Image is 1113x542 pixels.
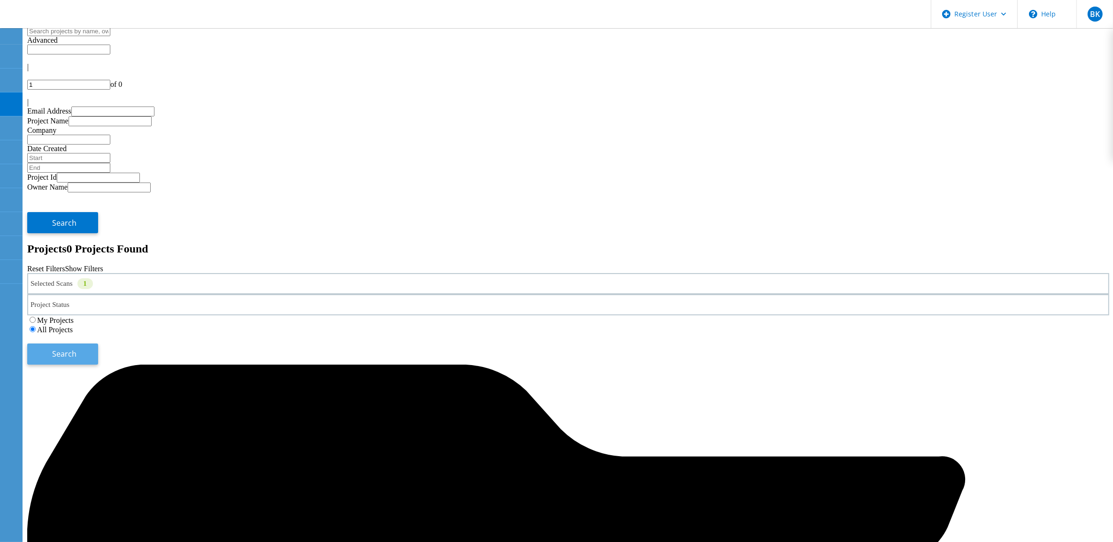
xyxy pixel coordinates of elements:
label: Date Created [27,145,67,153]
label: Project Id [27,173,57,181]
label: All Projects [37,326,73,334]
button: Search [27,344,98,365]
label: Project Name [27,117,69,125]
div: 1 [77,278,93,289]
span: Advanced [27,36,58,44]
label: My Projects [37,316,74,324]
label: Email Address [27,107,71,115]
div: | [27,98,1109,107]
svg: \n [1029,10,1037,18]
span: Search [53,349,77,359]
div: Project Status [27,294,1109,315]
a: Live Optics Dashboard [9,18,110,26]
span: BK [1090,10,1100,18]
label: Company [27,126,56,134]
span: of 0 [110,80,122,88]
label: Owner Name [27,183,68,191]
a: Reset Filters [27,265,65,273]
input: End [27,163,110,173]
div: Selected Scans [27,273,1109,294]
b: Projects [27,243,67,255]
span: 0 Projects Found [67,243,148,255]
input: Start [27,153,110,163]
div: | [27,63,1109,71]
span: Search [53,218,77,228]
input: Search projects by name, owner, ID, company, etc [27,26,110,36]
button: Search [27,212,98,233]
a: Show Filters [65,265,103,273]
